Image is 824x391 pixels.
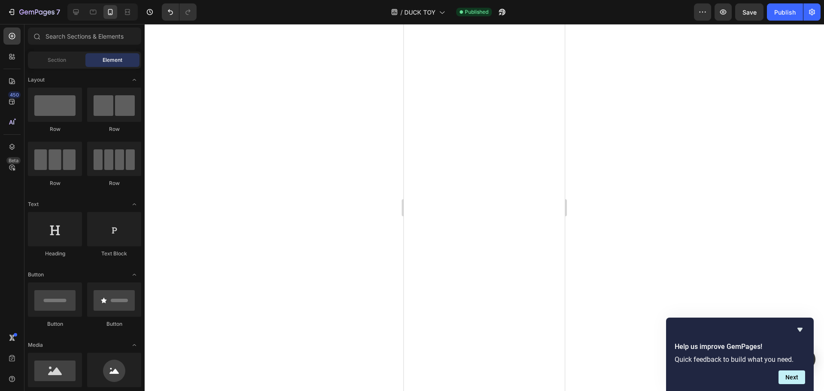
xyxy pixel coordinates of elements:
span: Toggle open [127,197,141,211]
span: Published [465,8,488,16]
div: Button [87,320,141,328]
iframe: Design area [404,24,565,391]
span: / [400,8,403,17]
div: Beta [6,157,21,164]
span: Toggle open [127,268,141,282]
p: 7 [56,7,60,17]
div: Heading [28,250,82,258]
div: Row [87,179,141,187]
div: Undo/Redo [162,3,197,21]
div: Help us improve GemPages! [675,324,805,384]
span: Toggle open [127,338,141,352]
div: Row [28,125,82,133]
div: Button [28,320,82,328]
div: 450 [8,91,21,98]
span: DUCK TOY [404,8,436,17]
button: Hide survey [795,324,805,335]
div: Text Block [87,250,141,258]
span: Toggle open [127,73,141,87]
button: Publish [767,3,803,21]
span: Text [28,200,39,208]
button: Next question [779,370,805,384]
span: Media [28,341,43,349]
div: Publish [774,8,796,17]
input: Search Sections & Elements [28,27,141,45]
span: Layout [28,76,45,84]
button: Save [735,3,763,21]
button: 7 [3,3,64,21]
h2: Help us improve GemPages! [675,342,805,352]
span: Section [48,56,66,64]
div: Row [87,125,141,133]
span: Element [103,56,122,64]
span: Save [742,9,757,16]
p: Quick feedback to build what you need. [675,355,805,364]
div: Row [28,179,82,187]
span: Button [28,271,44,279]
